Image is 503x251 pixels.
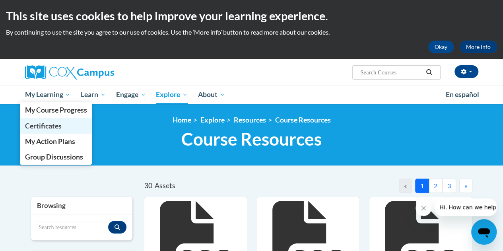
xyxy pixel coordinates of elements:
[20,149,92,165] a: Group Discussions
[359,68,423,77] input: Search Courses
[155,181,175,190] span: Assets
[76,86,111,104] a: Learn
[20,118,92,134] a: Certificates
[442,179,456,193] button: 3
[460,41,497,53] a: More Info
[25,137,75,146] span: My Action Plans
[446,90,479,99] span: En español
[25,122,61,130] span: Certificates
[19,86,484,104] div: Main menu
[156,90,188,99] span: Explore
[144,181,152,190] span: 30
[471,219,497,245] iframe: Button to launch messaging window
[234,116,266,124] a: Resources
[25,65,114,80] img: Cox Campus
[25,65,168,80] a: Cox Campus
[428,41,454,53] button: Okay
[25,90,70,99] span: My Learning
[173,116,191,124] a: Home
[275,116,331,124] a: Course Resources
[441,86,484,103] a: En español
[181,128,322,150] span: Course Resources
[416,200,431,216] iframe: Close message
[193,86,230,104] a: About
[111,86,151,104] a: Engage
[20,86,76,104] a: My Learning
[25,153,83,161] span: Group Discussions
[459,179,472,193] button: Next
[198,90,225,99] span: About
[454,65,478,78] button: Account Settings
[415,179,429,193] button: 1
[6,28,497,37] p: By continuing to use the site you agree to our use of cookies. Use the ‘More info’ button to read...
[25,106,87,114] span: My Course Progress
[151,86,193,104] a: Explore
[116,90,146,99] span: Engage
[81,90,106,99] span: Learn
[5,6,64,12] span: Hi. How can we help?
[6,8,497,24] h2: This site uses cookies to help improve your learning experience.
[200,116,225,124] a: Explore
[37,201,126,210] h3: Browsing
[108,221,126,233] button: Search resources
[37,221,108,234] input: Search resources
[20,102,92,118] a: My Course Progress
[20,134,92,149] a: My Action Plans
[464,182,467,189] span: »
[429,179,443,193] button: 2
[435,198,497,216] iframe: Message from company
[308,179,472,193] nav: Pagination Navigation
[423,68,435,77] button: Search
